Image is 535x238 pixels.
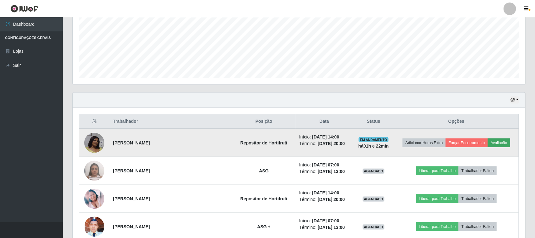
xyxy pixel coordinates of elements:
[416,166,459,175] button: Liberar para Trabalho
[299,168,349,175] li: Término:
[312,162,339,167] time: [DATE] 07:00
[363,169,385,174] span: AGENDADO
[109,114,232,129] th: Trabalhador
[318,169,345,174] time: [DATE] 13:00
[113,140,150,145] strong: [PERSON_NAME]
[358,143,389,149] strong: há 01 h e 22 min
[84,133,104,153] img: 1755965630381.jpeg
[295,114,353,129] th: Data
[113,168,150,173] strong: [PERSON_NAME]
[446,138,488,147] button: Forçar Encerramento
[299,134,349,140] li: Início:
[416,222,459,231] button: Liberar para Trabalho
[394,114,519,129] th: Opções
[318,225,345,230] time: [DATE] 13:00
[84,157,104,184] img: 1756738069373.jpeg
[299,162,349,168] li: Início:
[113,224,150,229] strong: [PERSON_NAME]
[299,190,349,196] li: Início:
[312,134,339,139] time: [DATE] 14:00
[459,166,497,175] button: Trabalhador Faltou
[232,114,295,129] th: Posição
[459,222,497,231] button: Trabalhador Faltou
[257,224,270,229] strong: ASG +
[359,137,389,142] span: EM ANDAMENTO
[363,197,385,202] span: AGENDADO
[299,224,349,231] li: Término:
[416,194,459,203] button: Liberar para Trabalho
[318,141,345,146] time: [DATE] 20:00
[312,190,339,195] time: [DATE] 14:00
[240,196,287,201] strong: Repositor de Hortifruti
[312,218,339,223] time: [DATE] 07:00
[353,114,394,129] th: Status
[299,218,349,224] li: Início:
[84,189,104,209] img: 1693706792822.jpeg
[459,194,497,203] button: Trabalhador Faltou
[299,196,349,203] li: Término:
[259,168,268,173] strong: ASG
[10,5,38,13] img: CoreUI Logo
[363,224,385,230] span: AGENDADO
[318,197,345,202] time: [DATE] 20:00
[240,140,287,145] strong: Repositor de Hortifruti
[403,138,446,147] button: Adicionar Horas Extra
[113,196,150,201] strong: [PERSON_NAME]
[299,140,349,147] li: Término:
[488,138,510,147] button: Avaliação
